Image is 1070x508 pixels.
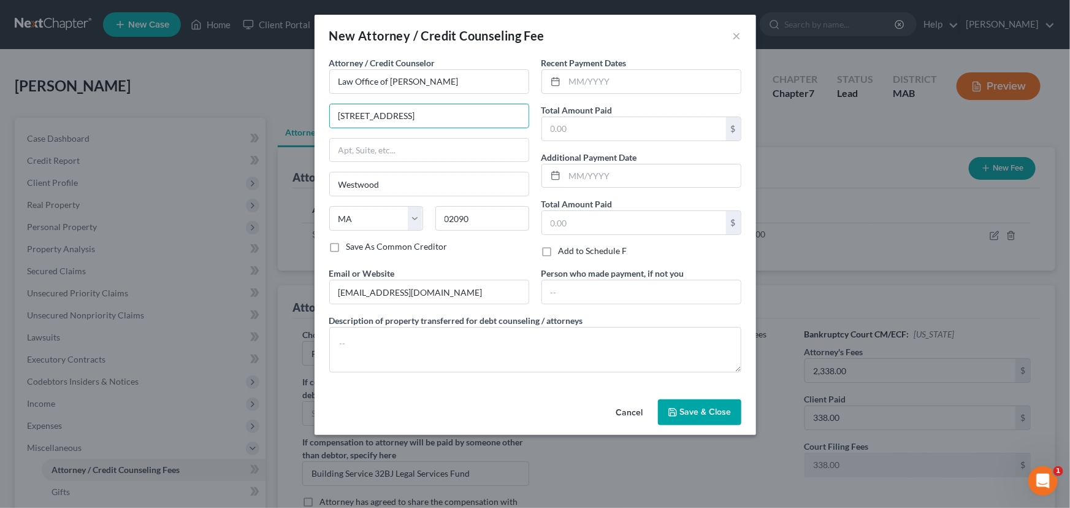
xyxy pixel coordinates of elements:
input: 0.00 [542,211,726,234]
input: MM/YYYY [565,70,741,93]
div: $ [726,117,741,140]
input: -- [542,280,741,304]
span: New [329,28,356,43]
span: 1 [1053,466,1063,476]
iframe: Intercom live chat [1028,466,1058,496]
label: Additional Payment Date [541,151,637,164]
span: Save & Close [680,407,732,417]
input: Search creditor by name... [329,69,529,94]
button: Cancel [606,401,653,425]
div: $ [726,211,741,234]
label: Description of property transferred for debt counseling / attorneys [329,314,583,327]
input: 0.00 [542,117,726,140]
input: -- [330,280,529,304]
label: Recent Payment Dates [541,56,627,69]
label: Total Amount Paid [541,198,613,210]
input: Apt, Suite, etc... [330,139,529,162]
input: Enter address... [330,104,529,128]
input: MM/YYYY [565,164,741,188]
span: Attorney / Credit Counselor [329,58,435,68]
span: Attorney / Credit Counseling Fee [358,28,545,43]
label: Email or Website [329,267,395,280]
button: × [733,28,741,43]
button: Save & Close [658,399,741,425]
input: Enter zip... [435,206,529,231]
label: Total Amount Paid [541,104,613,117]
label: Save As Common Creditor [346,241,448,253]
label: Add to Schedule F [559,245,627,257]
input: Enter city... [330,172,529,196]
label: Person who made payment, if not you [541,267,684,280]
